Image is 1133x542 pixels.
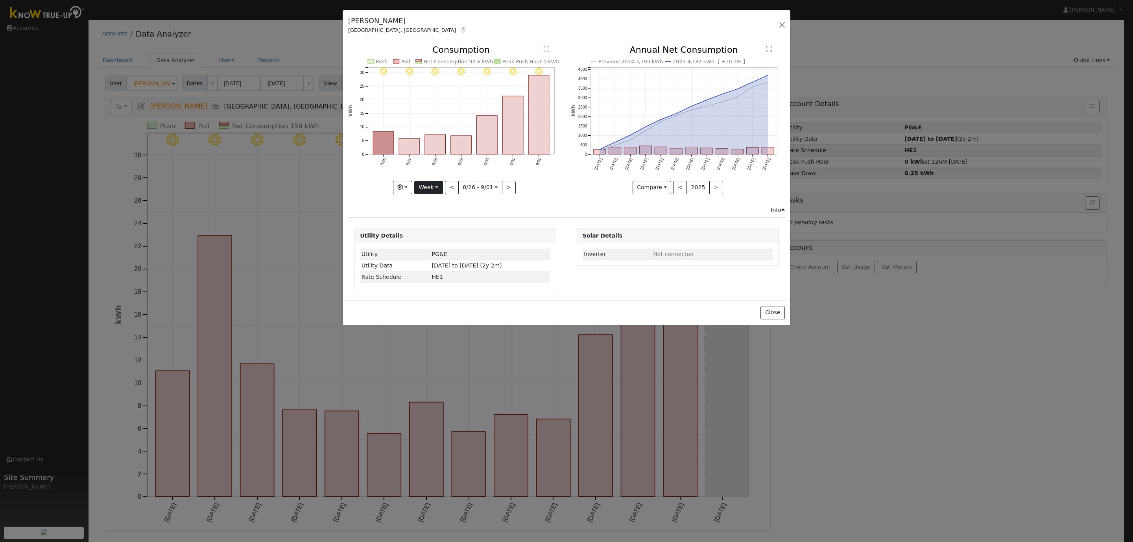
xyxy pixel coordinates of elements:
[629,45,738,55] text: Annual Net Consumption
[705,105,708,108] circle: onclick=""
[633,181,672,194] button: Compare
[578,133,587,138] text: 1000
[535,68,543,76] i: 9/01 - Clear
[360,271,430,283] td: Rate Schedule
[583,249,652,260] td: Inverter
[583,232,622,239] strong: Solar Details
[736,88,739,91] circle: onclick=""
[670,157,679,170] text: [DATE]
[585,152,587,157] text: 0
[720,93,723,96] circle: onclick=""
[746,147,758,154] rect: onclick=""
[578,77,587,81] text: 4000
[348,16,467,26] h5: [PERSON_NAME]
[458,181,502,194] button: 8/26 - 9/01
[731,149,743,154] rect: onclick=""
[731,157,740,170] text: [DATE]
[639,146,651,154] rect: onclick=""
[670,148,682,154] rect: onclick=""
[686,181,710,194] button: 2025
[609,147,621,155] rect: onclick=""
[644,129,647,132] circle: onclick=""
[716,157,725,170] text: [DATE]
[348,105,353,117] text: kWh
[360,70,365,75] text: 30
[502,181,516,194] button: >
[432,251,447,257] span: ID: 17235658, authorized: 08/29/25
[432,262,502,269] span: [DATE] to [DATE] (2y 2m)
[360,98,365,102] text: 20
[425,135,446,155] rect: onclick=""
[405,157,412,166] text: 8/27
[746,157,755,170] text: [DATE]
[451,136,472,154] rect: onclick=""
[771,206,785,214] div: Info
[629,134,632,137] circle: onclick=""
[544,46,549,52] text: 
[766,81,769,84] circle: onclick=""
[379,157,386,166] text: 8/26
[457,68,465,76] i: 8/29 - Clear
[424,59,493,65] text: Net Consumption 92.6 kWh
[477,116,498,154] rect: onclick=""
[701,148,713,155] rect: onclick=""
[685,147,698,155] rect: onclick=""
[751,85,754,88] circle: onclick=""
[578,114,587,119] text: 2000
[751,81,754,84] circle: onclick=""
[762,157,771,170] text: [DATE]
[655,147,667,155] rect: onclick=""
[406,68,413,76] i: 8/27 - Clear
[502,59,559,65] text: Peak Push Hour 0 kWh
[736,96,739,99] circle: onclick=""
[624,157,633,170] text: [DATE]
[629,139,632,142] circle: onclick=""
[613,141,616,144] circle: onclick=""
[432,68,439,76] i: 8/28 - Clear
[483,157,490,166] text: 8/30
[624,147,636,154] rect: onclick=""
[457,157,464,166] text: 8/29
[380,68,388,76] i: 8/26 - Clear
[762,147,774,155] rect: onclick=""
[432,45,490,55] text: Consumption
[362,139,365,143] text: 5
[460,27,467,33] a: Map
[598,149,601,152] circle: onclick=""
[690,109,693,112] circle: onclick=""
[598,148,601,151] circle: onclick=""
[701,157,710,170] text: [DATE]
[674,112,677,115] circle: onclick=""
[593,149,605,154] rect: onclick=""
[360,111,365,116] text: 15
[673,181,687,194] button: <
[578,67,587,72] text: 4500
[720,101,723,104] circle: onclick=""
[659,118,662,121] circle: onclick=""
[580,143,587,147] text: 500
[613,144,616,147] circle: onclick=""
[578,86,587,90] text: 3500
[360,249,430,260] td: Utility
[644,125,647,129] circle: onclick=""
[578,105,587,109] text: 2500
[348,27,456,33] span: [GEOGRAPHIC_DATA], [GEOGRAPHIC_DATA]
[655,157,664,170] text: [DATE]
[766,74,769,77] circle: onclick=""
[360,125,365,129] text: 10
[535,157,542,166] text: 9/01
[401,59,410,65] text: Pull
[362,152,365,157] text: 0
[659,120,662,124] circle: onclick=""
[509,68,517,76] i: 8/31 - Clear
[760,306,784,319] button: Close
[360,84,365,88] text: 25
[431,157,438,166] text: 8/28
[674,114,677,117] circle: onclick=""
[432,274,443,280] span: H
[373,132,394,154] rect: onclick=""
[578,124,587,128] text: 1500
[685,157,694,170] text: [DATE]
[509,157,516,166] text: 8/31
[766,46,772,52] text: 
